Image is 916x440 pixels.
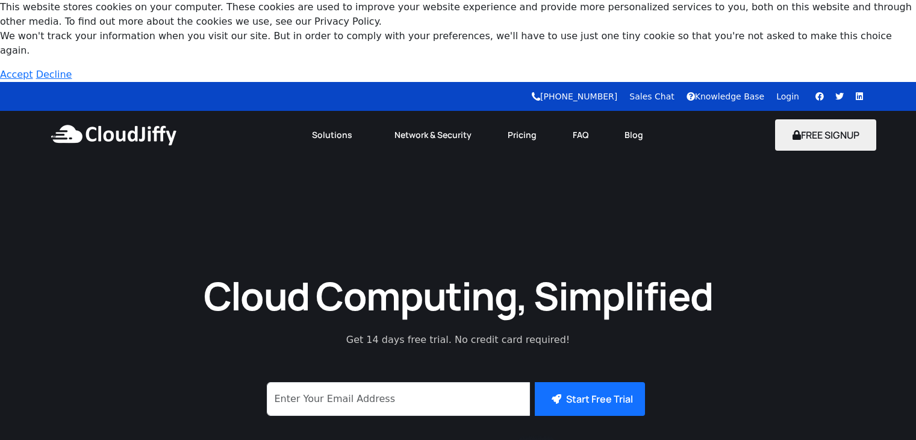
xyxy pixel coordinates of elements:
[36,69,72,80] a: Decline
[187,271,729,321] h1: Cloud Computing, Simplified
[776,92,799,101] a: Login
[535,382,645,416] button: Start Free Trial
[775,119,877,151] button: FREE SIGNUP
[293,333,624,347] p: Get 14 days free trial. No credit card required!
[267,382,530,416] input: Enter Your Email Address
[294,122,376,148] a: Solutions
[376,122,490,148] a: Network & Security
[687,92,765,101] a: Knowledge Base
[629,92,674,101] a: Sales Chat
[532,92,617,101] a: [PHONE_NUMBER]
[606,122,661,148] a: Blog
[490,122,555,148] a: Pricing
[775,128,877,142] a: FREE SIGNUP
[555,122,606,148] a: FAQ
